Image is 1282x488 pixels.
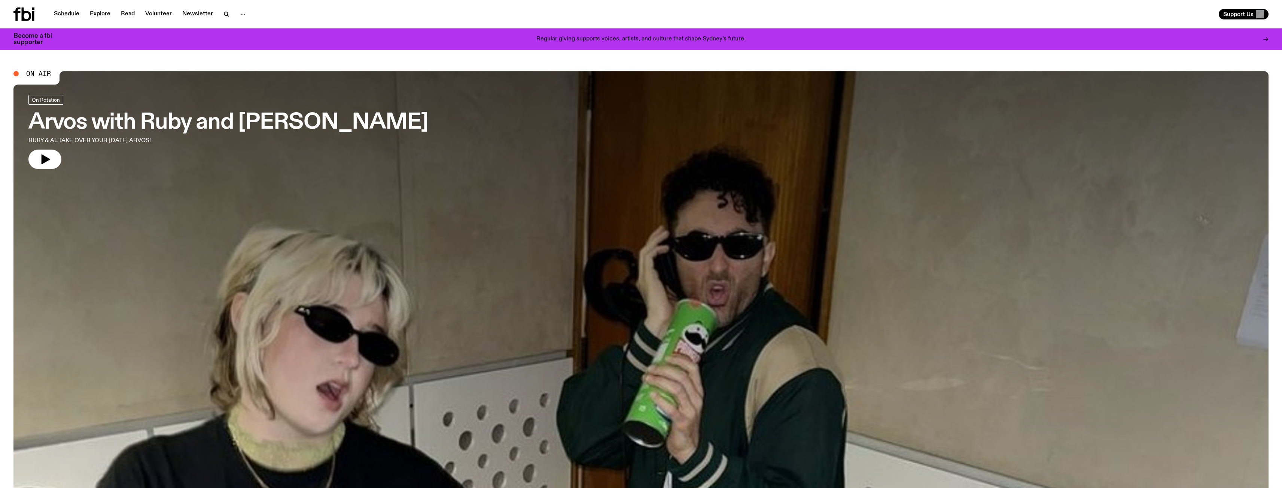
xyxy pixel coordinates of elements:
[1223,11,1254,18] span: Support Us
[13,33,61,46] h3: Become a fbi supporter
[85,9,115,19] a: Explore
[28,112,428,133] h3: Arvos with Ruby and [PERSON_NAME]
[1219,9,1269,19] button: Support Us
[26,70,51,77] span: On Air
[116,9,139,19] a: Read
[32,97,60,102] span: On Rotation
[178,9,217,19] a: Newsletter
[28,136,220,145] p: RUBY & AL TAKE OVER YOUR [DATE] ARVOS!
[536,36,746,43] p: Regular giving supports voices, artists, and culture that shape Sydney’s future.
[28,95,428,169] a: Arvos with Ruby and [PERSON_NAME]RUBY & AL TAKE OVER YOUR [DATE] ARVOS!
[141,9,176,19] a: Volunteer
[49,9,84,19] a: Schedule
[28,95,63,105] a: On Rotation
